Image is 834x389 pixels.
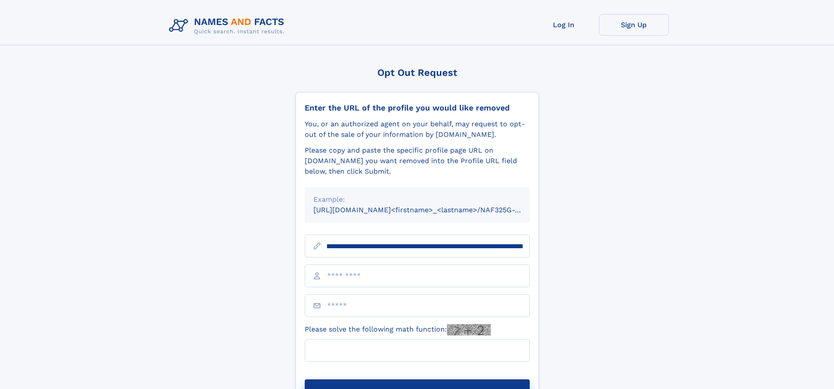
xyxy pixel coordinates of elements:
[305,145,530,177] div: Please copy and paste the specific profile page URL on [DOMAIN_NAME] you want removed into the Pr...
[165,14,292,38] img: Logo Names and Facts
[313,194,521,205] div: Example:
[313,206,546,214] small: [URL][DOMAIN_NAME]<firstname>_<lastname>/NAF325G-xxxxxxxx
[599,14,669,36] a: Sign Up
[529,14,599,36] a: Log In
[305,103,530,113] div: Enter the URL of the profile you would like removed
[305,324,491,335] label: Please solve the following math function:
[296,67,539,78] div: Opt Out Request
[305,119,530,140] div: You, or an authorized agent on your behalf, may request to opt-out of the sale of your informatio...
